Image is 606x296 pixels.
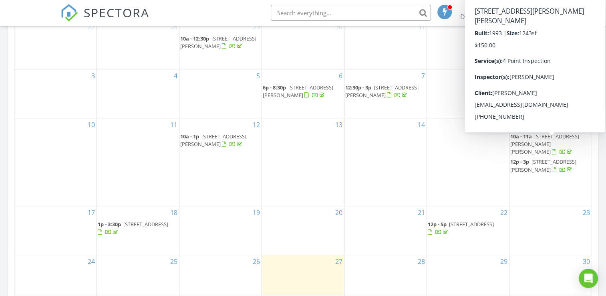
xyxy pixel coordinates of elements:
[416,206,427,219] a: Go to August 21, 2025
[427,69,509,118] td: Go to August 8, 2025
[510,158,576,173] a: 12p - 3p [STREET_ADDRESS][PERSON_NAME]
[482,5,534,13] div: [PERSON_NAME]
[251,118,262,131] a: Go to August 12, 2025
[97,255,179,295] td: Go to August 25, 2025
[509,255,592,295] td: Go to August 30, 2025
[499,255,509,268] a: Go to August 29, 2025
[427,118,509,206] td: Go to August 15, 2025
[180,35,209,42] span: 10a - 12:30p
[262,206,344,255] td: Go to August 20, 2025
[581,255,592,268] a: Go to August 30, 2025
[428,220,508,237] a: 12p - 5p [STREET_ADDRESS]
[428,221,494,235] a: 12p - 5p [STREET_ADDRESS]
[180,133,246,148] span: [STREET_ADDRESS][PERSON_NAME]
[509,20,592,69] td: Go to August 2, 2025
[579,269,598,288] div: Open Intercom Messenger
[14,118,97,206] td: Go to August 10, 2025
[14,20,97,69] td: Go to July 27, 2025
[180,35,256,50] span: [STREET_ADDRESS][PERSON_NAME]
[427,20,509,69] td: Go to August 1, 2025
[502,20,509,33] a: Go to August 1, 2025
[86,118,97,131] a: Go to August 10, 2025
[179,206,262,255] td: Go to August 19, 2025
[262,69,344,118] td: Go to August 6, 2025
[90,69,97,82] a: Go to August 3, 2025
[251,206,262,219] a: Go to August 19, 2025
[263,84,286,91] span: 6p - 8:30p
[510,158,576,173] span: [STREET_ADDRESS][PERSON_NAME]
[581,118,592,131] a: Go to August 16, 2025
[510,133,532,140] span: 10a - 11a
[60,4,78,22] img: The Best Home Inspection Software - Spectora
[180,133,246,148] a: 10a - 1p [STREET_ADDRESS][PERSON_NAME]
[97,118,179,206] td: Go to August 11, 2025
[263,84,333,99] a: 6p - 8:30p [STREET_ADDRESS][PERSON_NAME]
[416,118,427,131] a: Go to August 14, 2025
[581,206,592,219] a: Go to August 23, 2025
[172,69,179,82] a: Go to August 4, 2025
[180,35,256,50] a: 10a - 12:30p [STREET_ADDRESS][PERSON_NAME]
[263,83,343,100] a: 6p - 8:30p [STREET_ADDRESS][PERSON_NAME]
[180,133,199,140] span: 10a - 1p
[345,83,426,100] a: 12:30p - 3p [STREET_ADDRESS][PERSON_NAME]
[98,220,178,237] a: 1p - 3:30p [STREET_ADDRESS]
[123,221,168,228] span: [STREET_ADDRESS]
[14,255,97,295] td: Go to August 24, 2025
[416,20,427,33] a: Go to July 31, 2025
[251,20,262,33] a: Go to July 29, 2025
[251,255,262,268] a: Go to August 26, 2025
[337,69,344,82] a: Go to August 6, 2025
[344,118,427,206] td: Go to August 14, 2025
[510,133,579,155] span: [STREET_ADDRESS][PERSON_NAME][PERSON_NAME]
[509,118,592,206] td: Go to August 16, 2025
[271,5,431,21] input: Search everything...
[263,84,333,99] span: [STREET_ADDRESS][PERSON_NAME]
[334,20,344,33] a: Go to July 30, 2025
[449,221,494,228] span: [STREET_ADDRESS]
[60,11,149,28] a: SPECTORA
[510,157,591,174] a: 12p - 3p [STREET_ADDRESS][PERSON_NAME]
[169,118,179,131] a: Go to August 11, 2025
[499,206,509,219] a: Go to August 22, 2025
[179,69,262,118] td: Go to August 5, 2025
[14,206,97,255] td: Go to August 17, 2025
[86,206,97,219] a: Go to August 17, 2025
[344,255,427,295] td: Go to August 28, 2025
[179,20,262,69] td: Go to July 29, 2025
[262,20,344,69] td: Go to July 30, 2025
[98,221,121,228] span: 1p - 3:30p
[14,69,97,118] td: Go to August 3, 2025
[97,206,179,255] td: Go to August 18, 2025
[262,255,344,295] td: Go to August 27, 2025
[344,69,427,118] td: Go to August 7, 2025
[97,20,179,69] td: Go to July 28, 2025
[345,84,419,99] a: 12:30p - 3p [STREET_ADDRESS][PERSON_NAME]
[169,20,179,33] a: Go to July 28, 2025
[510,133,579,155] a: 10a - 11a [STREET_ADDRESS][PERSON_NAME][PERSON_NAME]
[509,69,592,118] td: Go to August 9, 2025
[344,206,427,255] td: Go to August 21, 2025
[179,255,262,295] td: Go to August 26, 2025
[585,20,592,33] a: Go to August 2, 2025
[502,69,509,82] a: Go to August 8, 2025
[428,221,447,228] span: 12p - 5p
[334,255,344,268] a: Go to August 27, 2025
[510,158,529,165] span: 12p - 3p
[97,69,179,118] td: Go to August 4, 2025
[510,132,591,157] a: 10a - 11a [STREET_ADDRESS][PERSON_NAME][PERSON_NAME]
[169,255,179,268] a: Go to August 25, 2025
[334,206,344,219] a: Go to August 20, 2025
[345,84,419,99] span: [STREET_ADDRESS][PERSON_NAME]
[255,69,262,82] a: Go to August 5, 2025
[427,206,509,255] td: Go to August 22, 2025
[86,255,97,268] a: Go to August 24, 2025
[344,20,427,69] td: Go to July 31, 2025
[84,4,149,21] span: SPECTORA
[180,132,261,149] a: 10a - 1p [STREET_ADDRESS][PERSON_NAME]
[179,118,262,206] td: Go to August 12, 2025
[169,206,179,219] a: Go to August 18, 2025
[334,118,344,131] a: Go to August 13, 2025
[499,118,509,131] a: Go to August 15, 2025
[262,118,344,206] td: Go to August 13, 2025
[420,69,427,82] a: Go to August 7, 2025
